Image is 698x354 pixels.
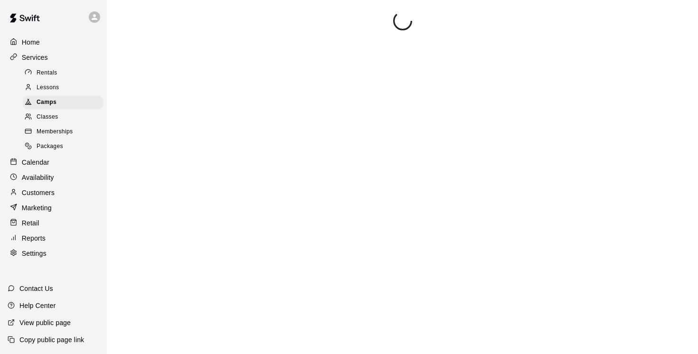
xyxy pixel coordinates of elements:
a: Services [8,50,99,65]
a: Retail [8,216,99,230]
a: Calendar [8,155,99,169]
p: Calendar [22,158,49,167]
p: Home [22,37,40,47]
div: Classes [23,111,103,124]
a: Lessons [23,80,107,95]
a: Customers [8,186,99,200]
p: Contact Us [19,284,53,293]
span: Packages [37,142,63,151]
a: Settings [8,246,99,261]
span: Rentals [37,68,57,78]
a: Classes [23,110,107,125]
p: Retail [22,218,39,228]
a: Camps [23,95,107,110]
p: Marketing [22,203,52,213]
p: Help Center [19,301,56,310]
p: Availability [22,173,54,182]
a: Rentals [23,65,107,80]
a: Memberships [23,125,107,140]
span: Lessons [37,83,59,93]
p: Services [22,53,48,62]
a: Packages [23,140,107,154]
span: Camps [37,98,57,107]
p: Customers [22,188,55,197]
a: Marketing [8,201,99,215]
p: Reports [22,233,46,243]
div: Packages [23,140,103,153]
a: Home [8,35,99,49]
div: Memberships [23,125,103,139]
a: Availability [8,170,99,185]
div: Rentals [23,66,103,80]
p: View public page [19,318,71,327]
div: Lessons [23,81,103,94]
span: Classes [37,112,58,122]
p: Settings [22,249,47,258]
p: Copy public page link [19,335,84,345]
a: Reports [8,231,99,245]
div: Camps [23,96,103,109]
span: Memberships [37,127,73,137]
